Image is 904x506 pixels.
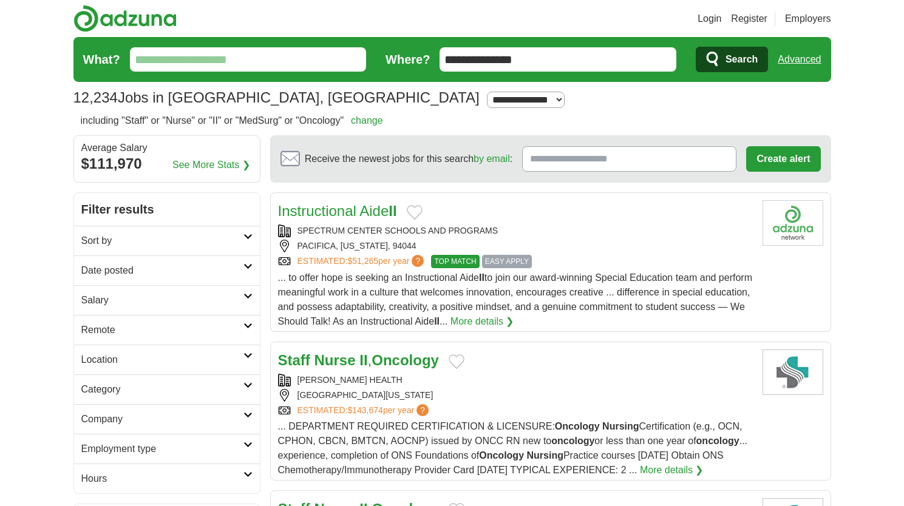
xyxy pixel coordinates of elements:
span: Receive the newest jobs for this search : [305,152,512,166]
a: Staff Nurse II,Oncology [278,352,439,368]
img: Company logo [763,200,823,246]
span: ? [412,255,424,267]
a: Hours [74,464,260,493]
a: Sort by [74,226,260,255]
h2: Date posted [81,263,243,278]
a: Remote [74,315,260,345]
button: Add to favorite jobs [449,354,464,369]
span: EASY APPLY [482,255,532,268]
span: $143,674 [347,405,382,415]
h2: Hours [81,471,243,486]
button: Search [696,47,768,72]
span: ... DEPARTMENT REQUIRED CERTIFICATION & LICENSURE: Certification (e.g., OCN, CPHON, CBCN, BMTCN, ... [278,421,748,475]
a: Category [74,374,260,404]
strong: II [389,203,396,219]
a: Advanced [778,47,821,72]
a: change [351,115,383,126]
a: Instructional AideII [278,203,397,219]
strong: Oncology [372,352,439,368]
strong: Nursing [526,450,563,460]
h2: Employment type [81,442,243,456]
div: $111,970 [81,153,253,175]
a: [PERSON_NAME] HEALTH [297,375,403,385]
a: Register [731,12,767,26]
a: See More Stats ❯ [172,158,250,172]
a: Company [74,404,260,434]
h2: including "Staff" or "Nurse" or "II" or "MedSurg" or "Oncology" [81,113,383,128]
a: Login [698,12,721,26]
div: [GEOGRAPHIC_DATA][US_STATE] [278,389,753,402]
a: Employment type [74,434,260,464]
h2: Remote [81,323,243,337]
a: ESTIMATED:$143,674per year? [297,404,432,417]
a: Employers [785,12,831,26]
span: $51,265 [347,256,378,266]
a: by email [474,153,510,164]
h2: Salary [81,293,243,308]
img: Sutter Health logo [763,349,823,395]
strong: Staff [278,352,310,368]
div: SPECTRUM CENTER SCHOOLS AND PROGRAMS [278,224,753,237]
span: 12,234 [73,87,118,109]
h2: Location [81,353,243,367]
h1: Jobs in [GEOGRAPHIC_DATA], [GEOGRAPHIC_DATA] [73,89,480,106]
strong: II [359,352,367,368]
div: Average Salary [81,143,253,153]
span: Search [726,47,758,72]
div: PACIFICA, [US_STATE], 94044 [278,240,753,252]
strong: oncology [696,436,739,446]
label: What? [83,50,120,69]
a: Location [74,345,260,374]
button: Add to favorite jobs [407,205,423,220]
strong: Oncology [479,450,524,460]
a: More details ❯ [450,314,514,329]
label: Where? [386,50,430,69]
strong: Nursing [602,421,639,431]
a: Salary [74,285,260,315]
h2: Company [81,412,243,427]
span: TOP MATCH [431,255,479,268]
button: Create alert [746,146,820,172]
strong: II [434,316,440,326]
a: More details ❯ [640,463,704,477]
img: Adzuna logo [73,5,177,32]
h2: Filter results [74,193,260,226]
span: ... to offer hope is seeking an Instructional Aide to join our award-winning Special Education te... [278,272,753,326]
a: ESTIMATED:$51,265per year? [297,255,427,268]
h2: Category [81,382,243,397]
h2: Sort by [81,234,243,248]
strong: Oncology [555,421,600,431]
strong: II [479,272,484,283]
strong: oncology [551,436,594,446]
span: ? [416,404,429,416]
strong: Nurse [314,352,356,368]
a: Date posted [74,255,260,285]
